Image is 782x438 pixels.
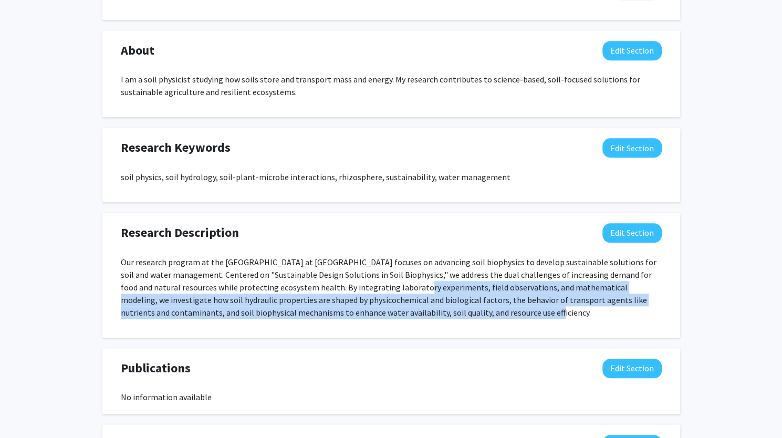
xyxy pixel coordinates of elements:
[121,171,662,183] p: soil physics, soil hydrology, soil-plant-microbe interactions, rhizosphere, sustainability, water...
[121,391,662,403] div: No information available
[602,359,662,378] button: Edit Publications
[121,73,662,98] p: I am a soil physicist studying how soils store and transport mass and energy. My research contrib...
[121,138,231,157] span: Research Keywords
[121,41,154,60] span: About
[121,256,662,319] p: Our research program at the [GEOGRAPHIC_DATA] at [GEOGRAPHIC_DATA] focuses on advancing soil biop...
[602,223,662,243] button: Edit Research Description
[8,391,45,430] iframe: Chat
[602,138,662,158] button: Edit Research Keywords
[121,223,239,242] span: Research Description
[121,359,191,378] span: Publications
[602,41,662,60] button: Edit About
